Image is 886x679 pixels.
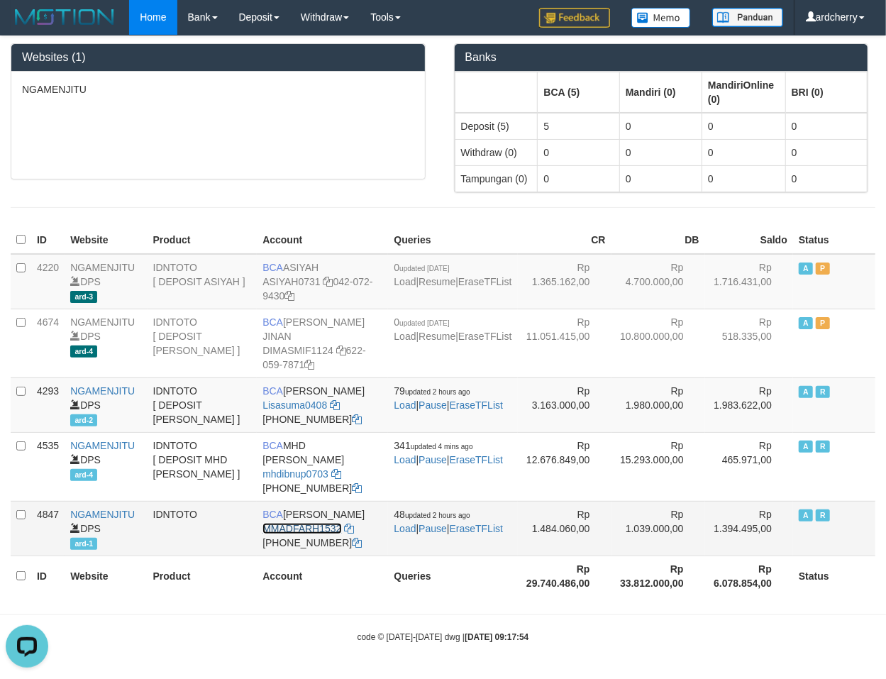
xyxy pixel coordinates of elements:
[455,72,538,113] th: Group: activate to sort column ascending
[262,399,327,411] a: Lisasuma0408
[70,262,135,273] a: NGAMENJITU
[712,8,783,27] img: panduan.png
[705,254,793,309] td: Rp 1.716.431,00
[148,226,258,254] th: Product
[257,254,388,309] td: ASIYAH 042-072-9430
[405,512,470,519] span: updated 2 hours ago
[323,276,333,287] a: Copy ASIYAH0731 to clipboard
[816,386,830,398] span: Running
[70,385,135,397] a: NGAMENJITU
[352,482,362,494] a: Copy 6127021742 to clipboard
[394,440,503,465] span: | |
[394,454,416,465] a: Load
[455,165,538,192] td: Tampungan (0)
[262,468,328,480] a: mhdibnup0703
[419,523,447,534] a: Pause
[785,113,867,140] td: 0
[619,72,702,113] th: Group: activate to sort column ascending
[799,386,813,398] span: Active
[399,319,449,327] span: updated [DATE]
[785,139,867,165] td: 0
[65,556,147,596] th: Website
[419,276,455,287] a: Resume
[257,309,388,377] td: [PERSON_NAME] JINAN 622-059-7871
[31,309,65,377] td: 4674
[538,165,619,192] td: 0
[458,276,511,287] a: EraseTFList
[257,226,388,254] th: Account
[450,399,503,411] a: EraseTFList
[388,556,517,596] th: Queries
[65,377,147,432] td: DPS
[352,537,362,548] a: Copy 8692565770 to clipboard
[70,414,97,426] span: ard-2
[262,345,333,356] a: DIMASMIF1124
[619,139,702,165] td: 0
[331,468,341,480] a: Copy mhdibnup0703 to clipboard
[799,441,813,453] span: Active
[148,501,258,556] td: IDNTOTO
[518,254,611,309] td: Rp 1.365.162,00
[450,454,503,465] a: EraseTFList
[257,501,388,556] td: [PERSON_NAME] [PHONE_NUMBER]
[70,316,135,328] a: NGAMENJITU
[262,316,283,328] span: BCA
[816,509,830,521] span: Running
[65,501,147,556] td: DPS
[394,440,472,451] span: 341
[70,291,97,303] span: ard-3
[257,377,388,432] td: [PERSON_NAME] [PHONE_NUMBER]
[705,556,793,596] th: Rp 6.078.854,00
[352,414,362,425] a: Copy 6127014479 to clipboard
[816,441,830,453] span: Running
[518,309,611,377] td: Rp 11.051.415,00
[148,377,258,432] td: IDNTOTO [ DEPOSIT [PERSON_NAME] ]
[344,523,354,534] a: Copy MMADFARH1532 to clipboard
[538,113,619,140] td: 5
[257,432,388,501] td: MHD [PERSON_NAME] [PHONE_NUMBER]
[799,317,813,329] span: Active
[70,469,97,481] span: ard-4
[538,72,619,113] th: Group: activate to sort column ascending
[450,523,503,534] a: EraseTFList
[284,290,294,302] a: Copy 0420729430 to clipboard
[539,8,610,28] img: Feedback.jpg
[394,316,449,328] span: 0
[518,501,611,556] td: Rp 1.484.060,00
[22,51,414,64] h3: Websites (1)
[705,226,793,254] th: Saldo
[22,82,414,96] p: NGAMENJITU
[455,139,538,165] td: Withdraw (0)
[785,72,867,113] th: Group: activate to sort column ascending
[6,6,48,48] button: Open LiveChat chat widget
[262,440,283,451] span: BCA
[816,263,830,275] span: Paused
[611,432,705,501] td: Rp 15.293.000,00
[31,501,65,556] td: 4847
[619,113,702,140] td: 0
[262,523,341,534] a: MMADFARH1532
[65,254,147,309] td: DPS
[399,265,449,272] span: updated [DATE]
[70,346,97,358] span: ard-4
[611,254,705,309] td: Rp 4.700.000,00
[394,385,503,411] span: | |
[394,399,416,411] a: Load
[31,556,65,596] th: ID
[799,509,813,521] span: Active
[785,165,867,192] td: 0
[70,538,97,550] span: ard-1
[611,226,705,254] th: DB
[31,432,65,501] td: 4535
[394,276,416,287] a: Load
[611,309,705,377] td: Rp 10.800.000,00
[419,331,455,342] a: Resume
[262,262,283,273] span: BCA
[455,113,538,140] td: Deposit (5)
[631,8,691,28] img: Button%20Memo.svg
[419,399,447,411] a: Pause
[70,440,135,451] a: NGAMENJITU
[394,509,470,520] span: 48
[793,556,875,596] th: Status
[65,226,147,254] th: Website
